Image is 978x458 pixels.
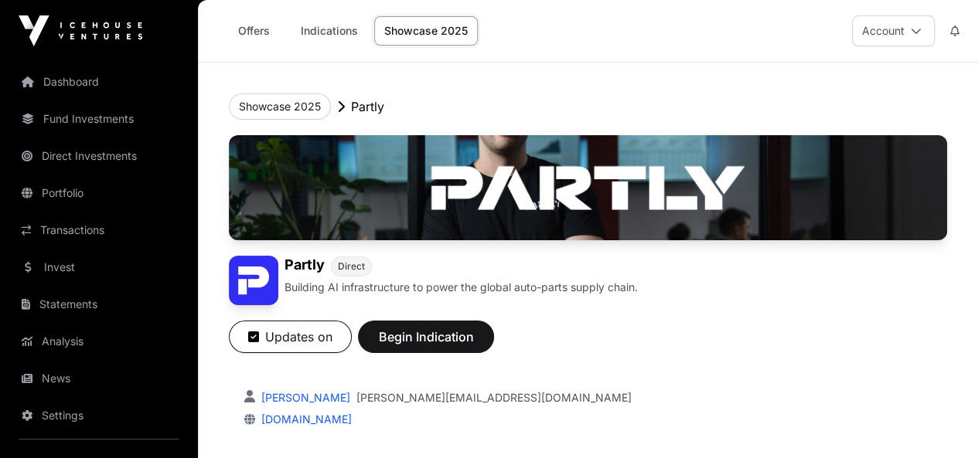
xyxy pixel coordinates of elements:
[374,16,478,46] a: Showcase 2025
[12,399,186,433] a: Settings
[285,280,638,295] p: Building AI infrastructure to power the global auto-parts supply chain.
[901,384,978,458] iframe: Chat Widget
[338,260,365,273] span: Direct
[223,16,285,46] a: Offers
[285,256,325,276] h1: Partly
[229,321,352,353] button: Updates on
[356,390,632,405] a: [PERSON_NAME][EMAIL_ADDRESS][DOMAIN_NAME]
[358,321,494,353] button: Begin Indication
[351,97,384,116] p: Partly
[19,15,142,46] img: Icehouse Ventures Logo
[255,412,352,426] a: [DOMAIN_NAME]
[12,324,186,358] a: Analysis
[12,287,186,321] a: Statements
[12,250,186,284] a: Invest
[229,135,947,240] img: Partly
[12,65,186,99] a: Dashboard
[229,256,278,305] img: Partly
[358,336,494,351] a: Begin Indication
[258,391,350,404] a: [PERSON_NAME]
[852,15,935,46] button: Account
[229,93,331,120] button: Showcase 2025
[291,16,368,46] a: Indications
[12,139,186,173] a: Direct Investments
[12,213,186,247] a: Transactions
[12,176,186,210] a: Portfolio
[12,361,186,395] a: News
[12,102,186,136] a: Fund Investments
[377,327,475,346] span: Begin Indication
